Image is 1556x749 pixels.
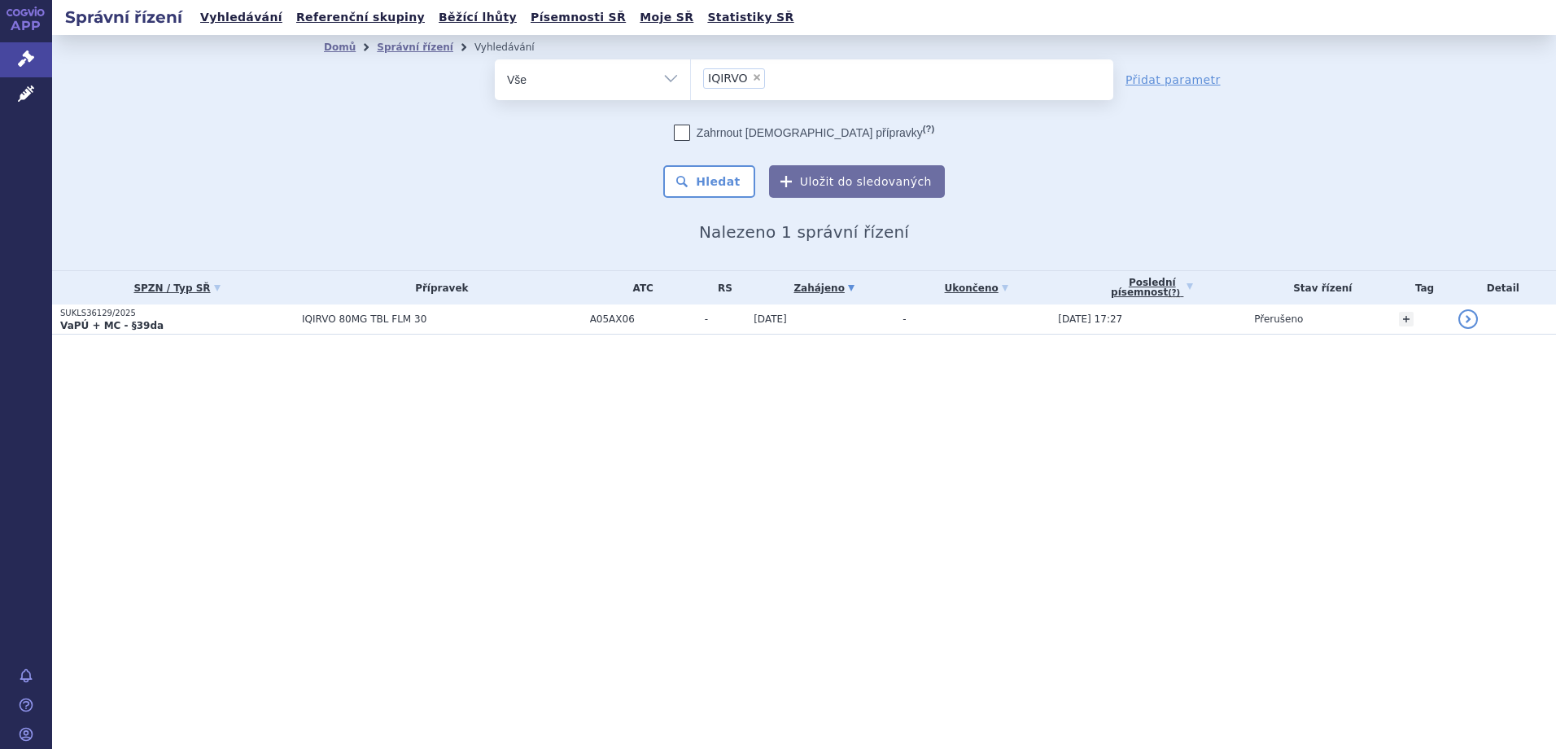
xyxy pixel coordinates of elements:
[752,72,762,82] span: ×
[1058,313,1122,325] span: [DATE] 17:27
[590,313,697,325] span: A05AX06
[770,68,779,88] input: IQIRVO
[1391,271,1449,304] th: Tag
[769,165,945,198] button: Uložit do sledovaných
[302,313,582,325] span: IQIRVO 80MG TBL FLM 30
[294,271,582,304] th: Přípravek
[1168,288,1180,298] abbr: (?)
[1458,309,1478,329] a: detail
[903,313,906,325] span: -
[582,271,697,304] th: ATC
[1254,313,1303,325] span: Přerušeno
[324,42,356,53] a: Domů
[923,124,934,134] abbr: (?)
[526,7,631,28] a: Písemnosti SŘ
[377,42,453,53] a: Správní řízení
[754,277,894,300] a: Zahájeno
[702,7,798,28] a: Statistiky SŘ
[52,6,195,28] h2: Správní řízení
[60,320,164,331] strong: VaPÚ + MC - §39da
[1058,271,1246,304] a: Poslednípísemnost(?)
[705,313,745,325] span: -
[195,7,287,28] a: Vyhledávání
[60,277,294,300] a: SPZN / Typ SŘ
[1450,271,1556,304] th: Detail
[291,7,430,28] a: Referenční skupiny
[1125,72,1221,88] a: Přidat parametr
[434,7,522,28] a: Běžící lhůty
[674,125,934,141] label: Zahrnout [DEMOGRAPHIC_DATA] přípravky
[663,165,755,198] button: Hledat
[903,277,1050,300] a: Ukončeno
[697,271,745,304] th: RS
[1399,312,1414,326] a: +
[708,72,748,84] span: IQIRVO
[635,7,698,28] a: Moje SŘ
[474,35,556,59] li: Vyhledávání
[1246,271,1391,304] th: Stav řízení
[754,313,787,325] span: [DATE]
[60,308,294,319] p: SUKLS36129/2025
[699,222,909,242] span: Nalezeno 1 správní řízení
